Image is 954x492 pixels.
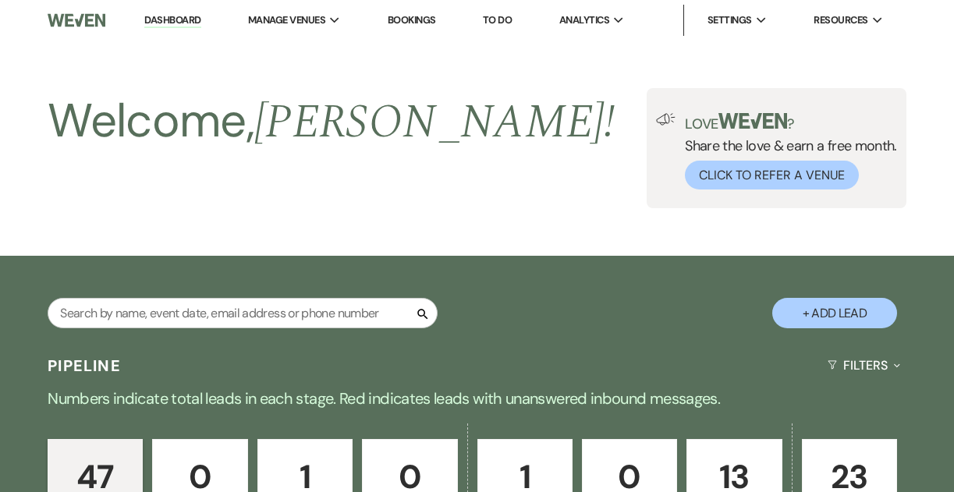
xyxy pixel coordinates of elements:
[48,88,615,155] h2: Welcome,
[248,12,325,28] span: Manage Venues
[483,13,512,27] a: To Do
[685,161,859,189] button: Click to Refer a Venue
[685,113,897,131] p: Love ?
[772,298,897,328] button: + Add Lead
[144,13,200,28] a: Dashboard
[48,355,121,377] h3: Pipeline
[48,298,438,328] input: Search by name, event date, email address or phone number
[814,12,867,28] span: Resources
[718,113,788,129] img: weven-logo-green.svg
[821,345,906,386] button: Filters
[559,12,609,28] span: Analytics
[388,13,436,27] a: Bookings
[656,113,676,126] img: loud-speaker-illustration.svg
[254,87,615,158] span: [PERSON_NAME] !
[676,113,897,189] div: Share the love & earn a free month.
[48,4,105,37] img: Weven Logo
[708,12,752,28] span: Settings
